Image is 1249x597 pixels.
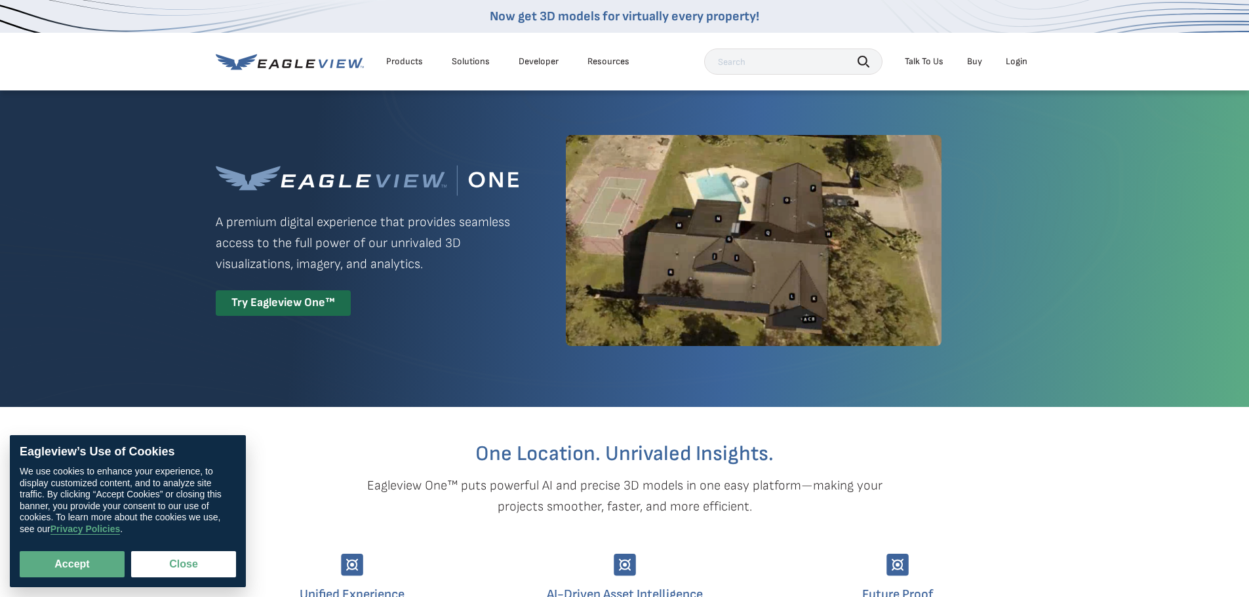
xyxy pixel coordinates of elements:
[341,554,363,576] img: Group-9744.svg
[50,524,121,535] a: Privacy Policies
[967,56,982,67] a: Buy
[216,290,351,316] div: Try Eagleview One™
[905,56,943,67] div: Talk To Us
[704,48,882,75] input: Search
[452,56,490,67] div: Solutions
[20,466,236,535] div: We use cookies to enhance your experience, to display customized content, and to analyze site tra...
[614,554,636,576] img: Group-9744.svg
[386,56,423,67] div: Products
[490,9,759,24] a: Now get 3D models for virtually every property!
[20,445,236,459] div: Eagleview’s Use of Cookies
[226,444,1024,465] h2: One Location. Unrivaled Insights.
[216,165,519,196] img: Eagleview One™
[131,551,236,577] button: Close
[1006,56,1027,67] div: Login
[587,56,629,67] div: Resources
[216,212,519,275] p: A premium digital experience that provides seamless access to the full power of our unrivaled 3D ...
[344,475,905,517] p: Eagleview One™ puts powerful AI and precise 3D models in one easy platform—making your projects s...
[886,554,909,576] img: Group-9744.svg
[519,56,559,67] a: Developer
[20,551,125,577] button: Accept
